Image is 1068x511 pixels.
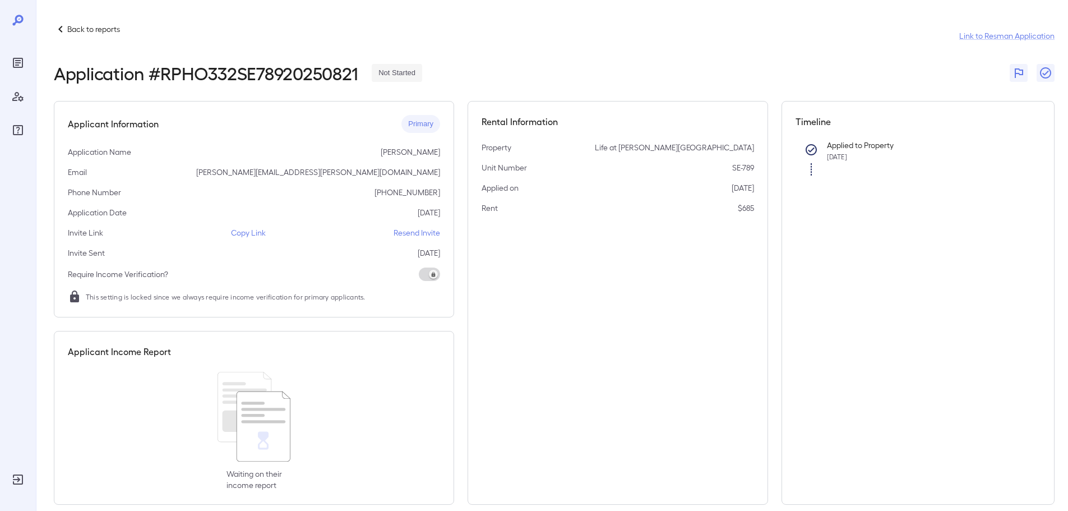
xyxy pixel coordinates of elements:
p: Property [482,142,511,153]
p: [PHONE_NUMBER] [375,187,440,198]
a: Link to Resman Application [959,30,1055,42]
p: Require Income Verification? [68,269,168,280]
div: Log Out [9,471,27,489]
p: Applied to Property [827,140,1023,151]
p: Invite Link [68,227,103,238]
p: Life at [PERSON_NAME][GEOGRAPHIC_DATA] [595,142,754,153]
p: Phone Number [68,187,121,198]
p: Email [68,167,87,178]
div: Manage Users [9,88,27,105]
button: Close Report [1037,64,1055,82]
div: Reports [9,54,27,72]
div: FAQ [9,121,27,139]
p: [DATE] [418,207,440,218]
p: Invite Sent [68,247,105,259]
p: Application Name [68,146,131,158]
p: Unit Number [482,162,527,173]
span: This setting is locked since we always require income verification for primary applicants. [86,291,366,302]
h5: Timeline [796,115,1041,128]
p: [PERSON_NAME] [381,146,440,158]
p: [DATE] [732,182,754,194]
p: Back to reports [67,24,120,35]
p: $685 [738,202,754,214]
p: Rent [482,202,498,214]
p: SE-789 [732,162,754,173]
p: Application Date [68,207,127,218]
button: Flag Report [1010,64,1028,82]
p: Waiting on their income report [226,468,282,491]
span: Primary [401,119,440,130]
p: [DATE] [418,247,440,259]
h5: Applicant Information [68,117,159,131]
h5: Rental Information [482,115,754,128]
h5: Applicant Income Report [68,345,171,358]
p: Applied on [482,182,519,194]
h2: Application # RPHO332SE78920250821 [54,63,358,83]
p: Resend Invite [394,227,440,238]
p: Copy Link [231,227,266,238]
span: [DATE] [827,153,847,160]
span: Not Started [372,68,422,79]
p: [PERSON_NAME][EMAIL_ADDRESS][PERSON_NAME][DOMAIN_NAME] [196,167,440,178]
